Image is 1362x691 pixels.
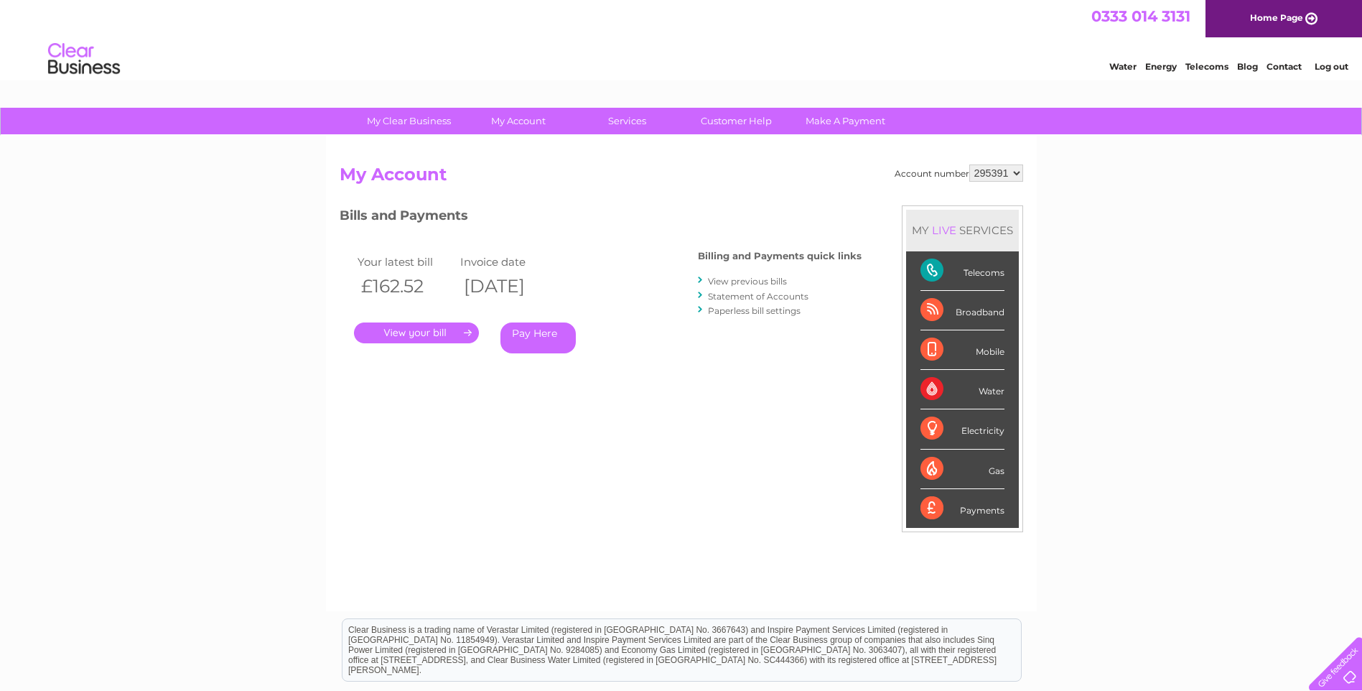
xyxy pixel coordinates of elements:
[708,291,808,302] a: Statement of Accounts
[354,252,457,272] td: Your latest bill
[459,108,577,134] a: My Account
[920,489,1004,528] div: Payments
[677,108,796,134] a: Customer Help
[920,291,1004,330] div: Broadband
[342,8,1021,70] div: Clear Business is a trading name of Verastar Limited (registered in [GEOGRAPHIC_DATA] No. 3667643...
[1315,61,1348,72] a: Log out
[457,252,560,272] td: Invoice date
[1109,61,1137,72] a: Water
[895,164,1023,182] div: Account number
[1145,61,1177,72] a: Energy
[47,37,121,81] img: logo.png
[698,251,862,261] h4: Billing and Payments quick links
[354,323,479,343] a: .
[1091,7,1190,25] a: 0333 014 3131
[920,409,1004,449] div: Electricity
[708,276,787,287] a: View previous bills
[920,330,1004,370] div: Mobile
[920,251,1004,291] div: Telecoms
[906,210,1019,251] div: MY SERVICES
[929,223,959,237] div: LIVE
[1185,61,1228,72] a: Telecoms
[786,108,905,134] a: Make A Payment
[1237,61,1258,72] a: Blog
[708,305,801,316] a: Paperless bill settings
[354,272,457,301] th: £162.52
[340,164,1023,192] h2: My Account
[1267,61,1302,72] a: Contact
[500,323,576,353] a: Pay Here
[340,205,862,231] h3: Bills and Payments
[568,108,686,134] a: Services
[457,272,560,301] th: [DATE]
[350,108,468,134] a: My Clear Business
[920,370,1004,409] div: Water
[920,450,1004,489] div: Gas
